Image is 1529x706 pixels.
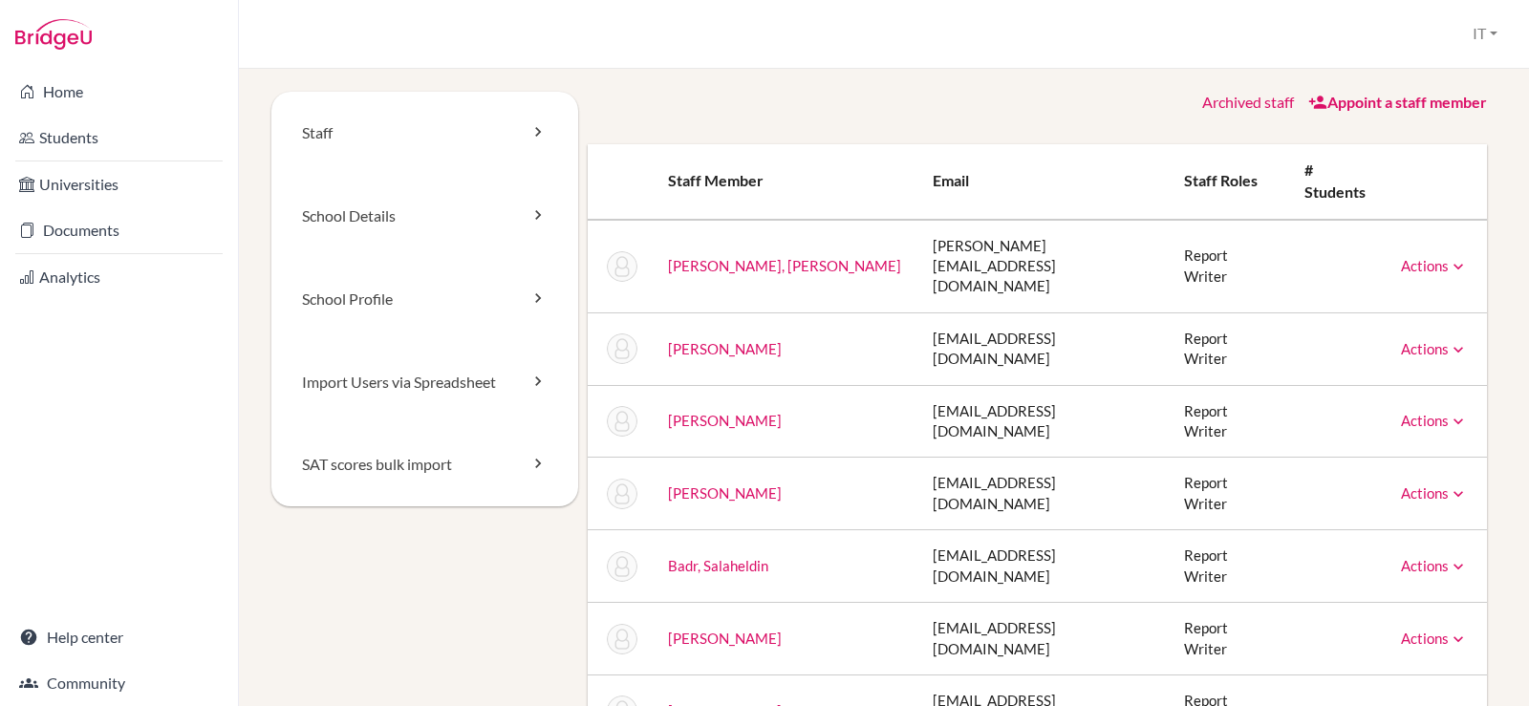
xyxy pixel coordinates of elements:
a: Actions [1401,257,1468,274]
img: Anne ALFRED [607,406,637,437]
th: Staff member [653,144,918,220]
th: Staff roles [1169,144,1289,220]
td: [EMAIL_ADDRESS][DOMAIN_NAME] [917,603,1169,675]
a: School Profile [271,258,578,341]
img: Monica ATEF [607,479,637,509]
a: Appoint a staff member [1308,93,1487,111]
a: Students [4,118,234,157]
td: Report Writer [1169,603,1289,675]
th: Email [917,144,1169,220]
a: Help center [4,618,234,656]
a: Staff [271,92,578,175]
img: Salaheldin Badr [607,551,637,582]
img: Julien Barett [607,624,637,654]
a: Analytics [4,258,234,296]
td: Report Writer [1169,220,1289,313]
a: Actions [1401,557,1468,574]
img: Bridge-U [15,19,92,50]
a: Badr, Salaheldin [668,557,768,574]
a: [PERSON_NAME] [668,412,782,429]
a: [PERSON_NAME] [668,630,782,647]
a: [PERSON_NAME] [668,484,782,502]
td: [PERSON_NAME][EMAIL_ADDRESS][DOMAIN_NAME] [917,220,1169,313]
button: IT [1464,16,1506,52]
a: Actions [1401,412,1468,429]
a: Documents [4,211,234,249]
td: Report Writer [1169,530,1289,603]
a: Home [4,73,234,111]
a: Universities [4,165,234,203]
a: Actions [1401,630,1468,647]
a: Import Users via Spreadsheet [271,341,578,424]
a: Actions [1401,484,1468,502]
td: Report Writer [1169,312,1289,385]
a: [PERSON_NAME], [PERSON_NAME] [668,257,901,274]
td: [EMAIL_ADDRESS][DOMAIN_NAME] [917,458,1169,530]
img: Ghada Hassan Abdallah [607,251,637,282]
th: # students [1289,144,1386,220]
a: Archived staff [1202,93,1294,111]
td: Report Writer [1169,385,1289,458]
td: [EMAIL_ADDRESS][DOMAIN_NAME] [917,385,1169,458]
td: [EMAIL_ADDRESS][DOMAIN_NAME] [917,312,1169,385]
a: Actions [1401,340,1468,357]
a: School Details [271,175,578,258]
td: Report Writer [1169,458,1289,530]
img: Reham Abouelwafa [607,333,637,364]
a: [PERSON_NAME] [668,340,782,357]
a: Community [4,664,234,702]
td: [EMAIL_ADDRESS][DOMAIN_NAME] [917,530,1169,603]
a: SAT scores bulk import [271,423,578,506]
